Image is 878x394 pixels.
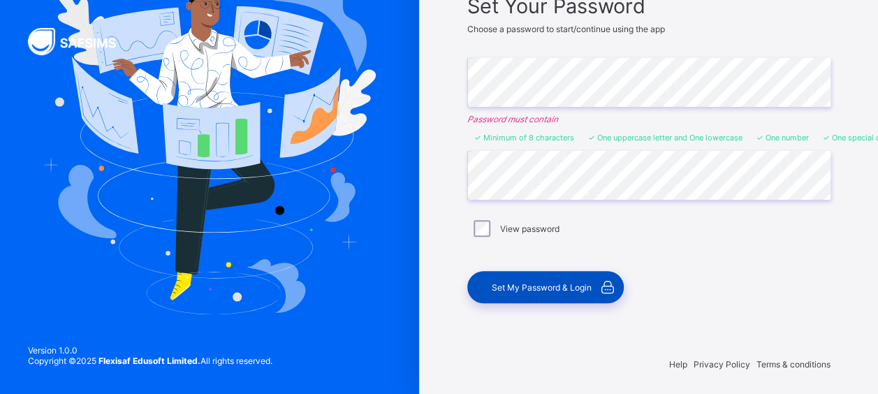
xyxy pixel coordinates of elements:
span: Terms & conditions [756,359,831,370]
li: One uppercase letter and One lowercase [588,133,742,143]
span: Copyright © 2025 All rights reserved. [28,356,272,366]
span: Set My Password & Login [492,282,592,293]
span: Choose a password to start/continue using the app [467,24,665,34]
span: Privacy Policy [694,359,750,370]
label: View password [500,224,559,234]
img: SAFSIMS Logo [28,28,133,55]
em: Password must contain [467,114,831,124]
li: Minimum of 8 characters [474,133,574,143]
li: One number [756,133,809,143]
span: Version 1.0.0 [28,345,272,356]
span: Help [669,359,687,370]
strong: Flexisaf Edusoft Limited. [98,356,200,366]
